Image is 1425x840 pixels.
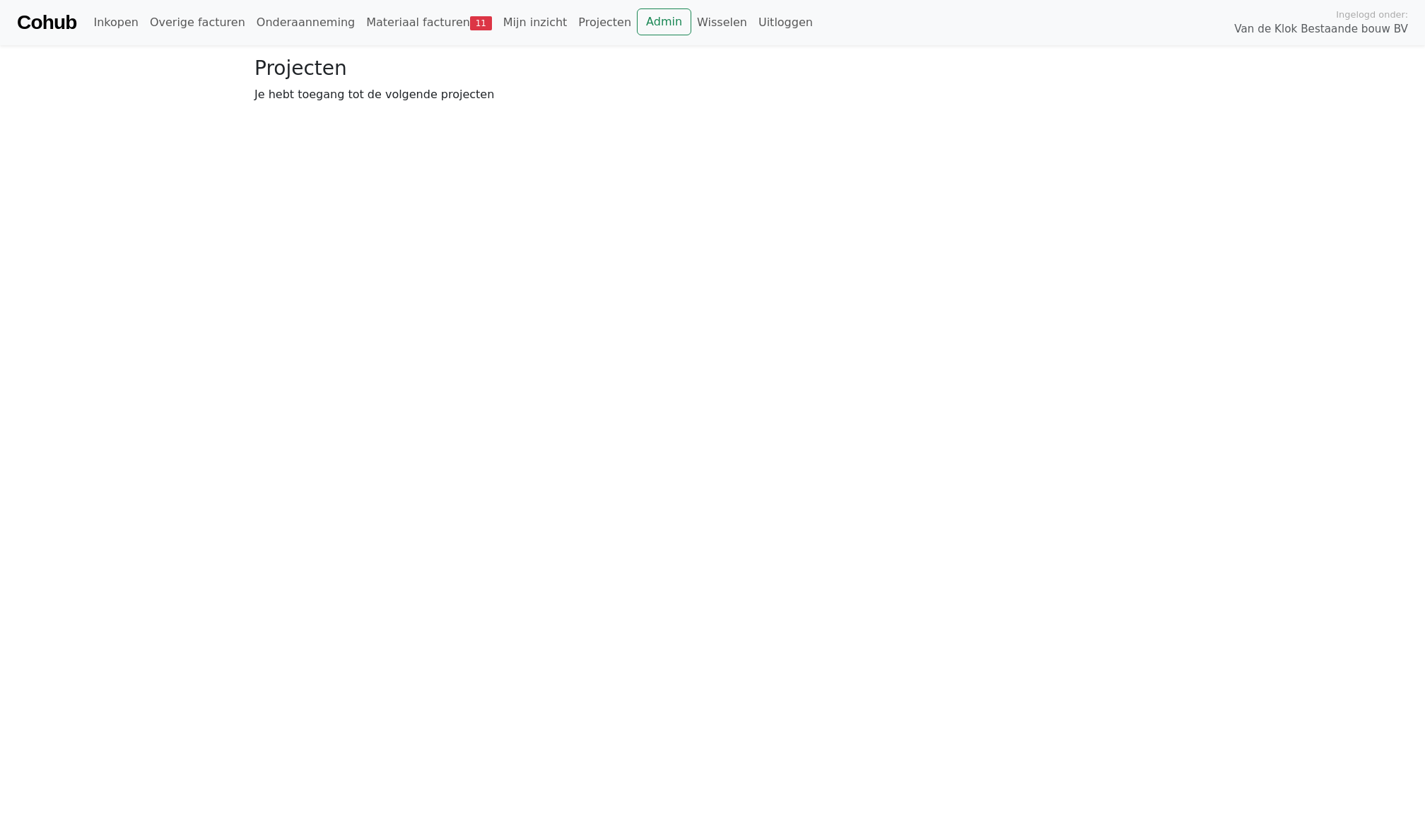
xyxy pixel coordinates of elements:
span: Ingelogd onder: [1336,8,1408,21]
span: Van de Klok Bestaande bouw BV [1234,21,1408,37]
a: Cohub [17,6,76,40]
p: Je hebt toegang tot de volgende projecten [254,86,1171,103]
a: Materiaal facturen11 [360,8,498,37]
a: Overige facturen [144,8,251,37]
h3: Projecten [254,57,1171,81]
a: Wisselen [691,8,753,37]
a: Uitloggen [753,8,819,37]
a: Admin [637,8,691,35]
a: Mijn inzicht [498,8,573,37]
a: Projecten [573,8,637,37]
a: Inkopen [88,8,143,37]
a: Onderaanneming [251,8,360,37]
span: 11 [470,16,492,30]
